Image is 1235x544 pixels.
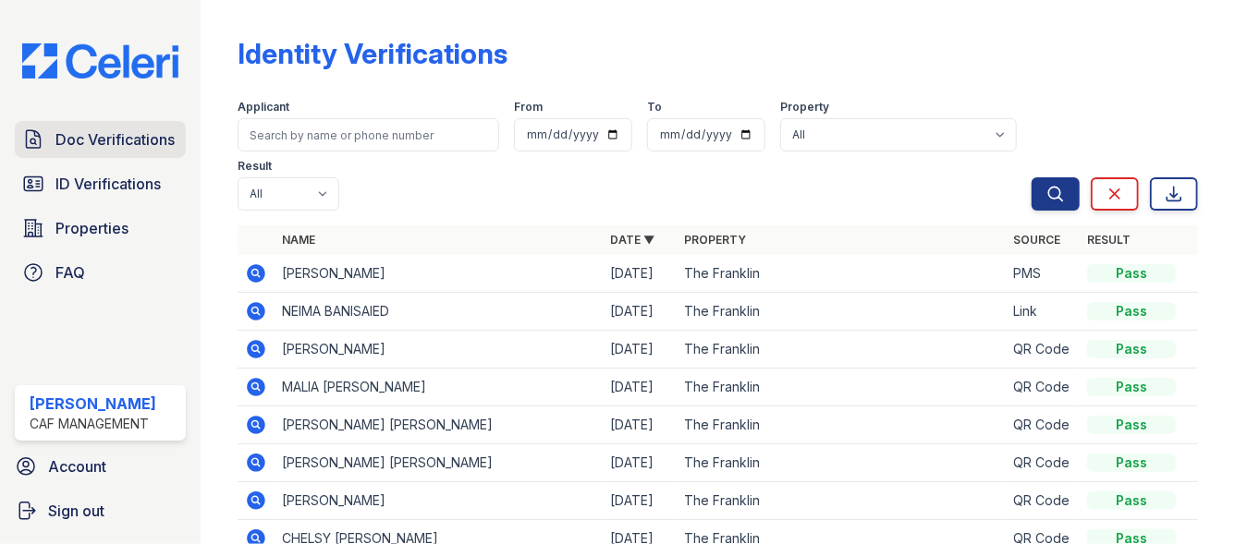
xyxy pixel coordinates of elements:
[7,448,193,485] a: Account
[604,255,678,293] td: [DATE]
[55,217,128,239] span: Properties
[1006,444,1080,482] td: QR Code
[55,128,175,151] span: Doc Verifications
[275,482,604,520] td: [PERSON_NAME]
[275,369,604,406] td: MALIA [PERSON_NAME]
[1087,378,1176,396] div: Pass
[678,331,1007,369] td: The Franklin
[238,159,272,174] label: Result
[275,406,604,444] td: [PERSON_NAME] [PERSON_NAME]
[678,369,1007,406] td: The Franklin
[30,393,156,415] div: [PERSON_NAME]
[7,43,193,79] img: CE_Logo_Blue-a8612792a0a2168367f1c8372b55b34899dd931a85d93a1a3d3e32e68fde9ad4.png
[1006,406,1080,444] td: QR Code
[55,261,85,284] span: FAQ
[678,406,1007,444] td: The Franklin
[678,293,1007,331] td: The Franklin
[678,482,1007,520] td: The Franklin
[1087,264,1176,283] div: Pass
[604,482,678,520] td: [DATE]
[55,173,161,195] span: ID Verifications
[647,100,662,115] label: To
[1006,255,1080,293] td: PMS
[1087,416,1176,434] div: Pass
[1087,453,1176,472] div: Pass
[604,444,678,482] td: [DATE]
[1087,491,1176,510] div: Pass
[1087,233,1131,247] a: Result
[685,233,747,247] a: Property
[275,255,604,293] td: [PERSON_NAME]
[48,500,104,522] span: Sign out
[238,118,499,151] input: Search by name or phone number
[1006,482,1080,520] td: QR Code
[611,233,655,247] a: Date ▼
[1006,293,1080,331] td: Link
[275,444,604,482] td: [PERSON_NAME] [PERSON_NAME]
[604,369,678,406] td: [DATE]
[780,100,829,115] label: Property
[275,293,604,331] td: NEIMA BANISAIED
[604,331,678,369] td: [DATE]
[282,233,315,247] a: Name
[1087,302,1176,320] div: Pass
[7,492,193,529] a: Sign out
[15,254,186,291] a: FAQ
[15,165,186,202] a: ID Verifications
[1087,340,1176,358] div: Pass
[604,406,678,444] td: [DATE]
[678,444,1007,482] td: The Franklin
[1013,233,1060,247] a: Source
[48,455,106,478] span: Account
[30,415,156,433] div: CAF Management
[1006,369,1080,406] td: QR Code
[15,210,186,247] a: Properties
[238,100,289,115] label: Applicant
[1006,331,1080,369] td: QR Code
[514,100,543,115] label: From
[678,255,1007,293] td: The Franklin
[15,121,186,158] a: Doc Verifications
[238,37,507,70] div: Identity Verifications
[604,293,678,331] td: [DATE]
[275,331,604,369] td: [PERSON_NAME]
